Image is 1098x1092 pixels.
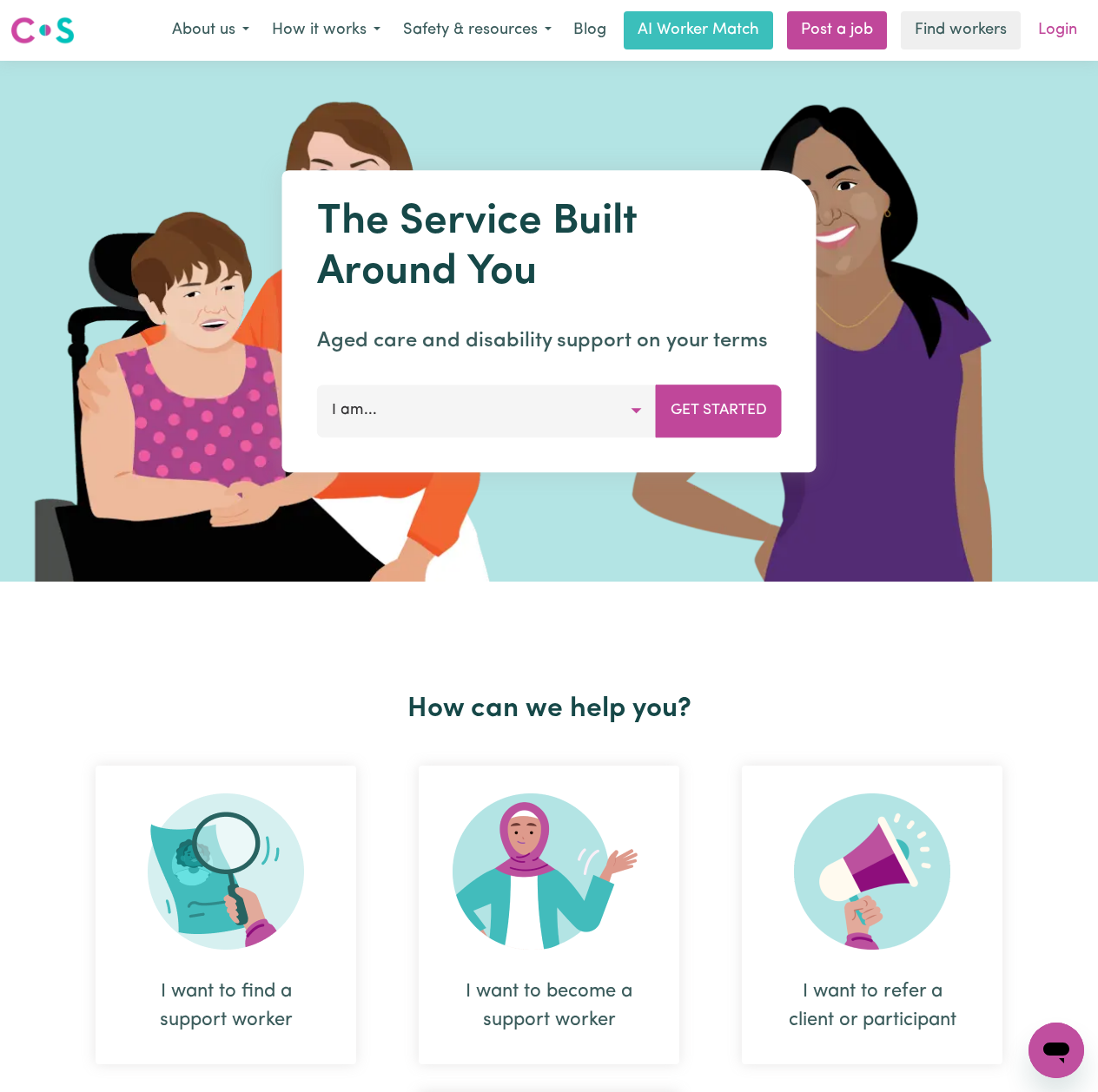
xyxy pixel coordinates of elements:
[656,385,782,437] button: Get Started
[419,766,679,1064] div: I want to become a support worker
[1029,1023,1084,1078] iframe: Button to launch messaging window
[317,198,782,298] h1: The Service Built Around You
[261,12,392,49] button: How it works
[453,793,645,950] img: Become Worker
[10,10,75,50] a: Careseekers logo
[787,11,887,49] a: Post a job
[64,693,1034,726] h2: How can we help you?
[317,326,782,357] p: Aged care and disability support on your terms
[460,977,638,1035] div: I want to become a support worker
[317,385,657,437] button: I am...
[563,11,617,49] a: Blog
[901,11,1021,49] a: Find workers
[10,15,75,46] img: Careseekers logo
[137,977,314,1035] div: I want to find a support worker
[161,12,261,49] button: About us
[742,766,1002,1064] div: I want to refer a client or participant
[148,793,304,950] img: Search
[1028,11,1088,49] a: Login
[624,11,773,49] a: AI Worker Match
[96,766,356,1064] div: I want to find a support worker
[794,793,950,950] img: Refer
[784,977,961,1035] div: I want to refer a client or participant
[392,12,563,49] button: Safety & resources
